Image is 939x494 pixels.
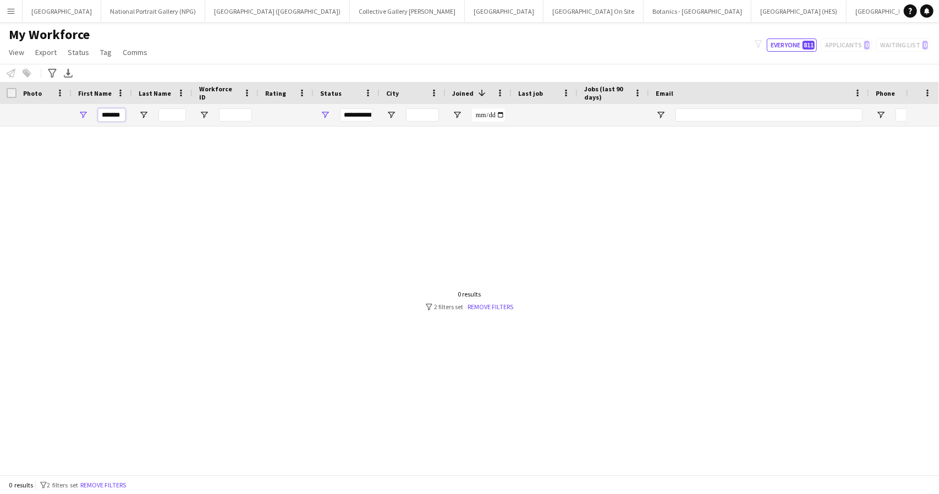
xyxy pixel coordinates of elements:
[265,89,286,97] span: Rating
[46,67,59,80] app-action-btn: Advanced filters
[644,1,751,22] button: Botanics - [GEOGRAPHIC_DATA]
[100,47,112,57] span: Tag
[68,47,89,57] span: Status
[47,481,78,489] span: 2 filters set
[205,1,350,22] button: [GEOGRAPHIC_DATA] ([GEOGRAPHIC_DATA])
[452,89,474,97] span: Joined
[876,110,886,120] button: Open Filter Menu
[656,89,673,97] span: Email
[518,89,543,97] span: Last job
[320,89,342,97] span: Status
[78,479,128,491] button: Remove filters
[23,1,101,22] button: [GEOGRAPHIC_DATA]
[426,290,514,298] div: 0 results
[472,108,505,122] input: Joined Filter Input
[158,108,186,122] input: Last Name Filter Input
[96,45,116,59] a: Tag
[803,41,815,50] span: 811
[35,47,57,57] span: Export
[199,110,209,120] button: Open Filter Menu
[751,1,847,22] button: [GEOGRAPHIC_DATA] (HES)
[31,45,61,59] a: Export
[465,1,543,22] button: [GEOGRAPHIC_DATA]
[386,89,399,97] span: City
[62,67,75,80] app-action-btn: Export XLSX
[4,45,29,59] a: View
[452,110,462,120] button: Open Filter Menu
[584,85,629,101] span: Jobs (last 90 days)
[78,89,112,97] span: First Name
[139,110,149,120] button: Open Filter Menu
[9,47,24,57] span: View
[656,110,666,120] button: Open Filter Menu
[63,45,94,59] a: Status
[139,89,171,97] span: Last Name
[350,1,465,22] button: Collective Gallery [PERSON_NAME]
[386,110,396,120] button: Open Filter Menu
[876,89,895,97] span: Phone
[676,108,863,122] input: Email Filter Input
[23,89,42,97] span: Photo
[101,1,205,22] button: National Portrait Gallery (NPG)
[468,303,514,311] a: Remove filters
[9,26,90,43] span: My Workforce
[199,85,239,101] span: Workforce ID
[426,303,514,311] div: 2 filters set
[320,110,330,120] button: Open Filter Menu
[7,88,17,98] input: Column with Header Selection
[767,39,817,52] button: Everyone811
[123,47,147,57] span: Comms
[219,108,252,122] input: Workforce ID Filter Input
[406,108,439,122] input: City Filter Input
[78,110,88,120] button: Open Filter Menu
[543,1,644,22] button: [GEOGRAPHIC_DATA] On Site
[98,108,125,122] input: First Name Filter Input
[118,45,152,59] a: Comms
